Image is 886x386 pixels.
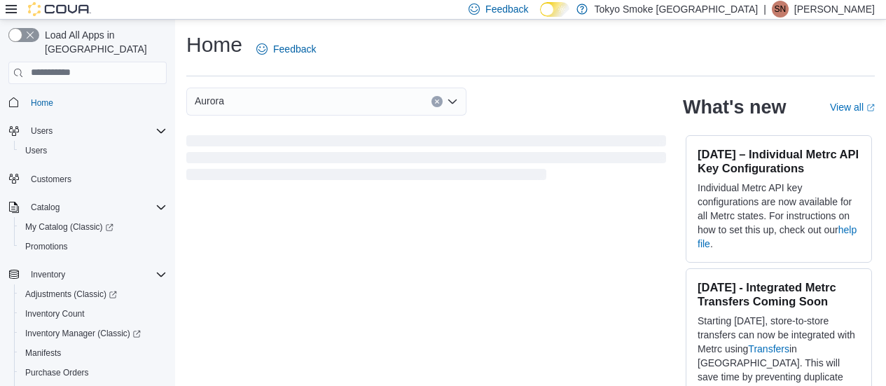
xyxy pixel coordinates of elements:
a: Feedback [251,35,321,63]
p: Individual Metrc API key configurations are now available for all Metrc states. For instructions ... [698,181,860,251]
button: Clear input [431,96,443,107]
span: Users [20,142,167,159]
span: Adjustments (Classic) [25,289,117,300]
a: Purchase Orders [20,364,95,381]
p: [PERSON_NAME] [794,1,875,18]
div: Stephanie Neblett [772,1,789,18]
h3: [DATE] - Integrated Metrc Transfers Coming Soon [698,280,860,308]
svg: External link [866,104,875,112]
h3: [DATE] – Individual Metrc API Key Configurations [698,147,860,175]
button: Catalog [25,199,65,216]
span: Catalog [25,199,167,216]
h2: What's new [683,96,786,118]
span: Home [31,97,53,109]
span: Manifests [25,347,61,359]
input: Dark Mode [540,2,569,17]
span: Customers [25,170,167,188]
span: Feedback [485,2,528,16]
span: Inventory [25,266,167,283]
a: My Catalog (Classic) [14,217,172,237]
span: Inventory Count [25,308,85,319]
span: Users [25,145,47,156]
span: Dark Mode [540,17,541,18]
a: Users [20,142,53,159]
a: My Catalog (Classic) [20,219,119,235]
a: View allExternal link [830,102,875,113]
span: Inventory Count [20,305,167,322]
span: Loading [186,138,666,183]
span: Manifests [20,345,167,361]
span: Promotions [25,241,68,252]
p: | [763,1,766,18]
span: Customers [31,174,71,185]
span: Promotions [20,238,167,255]
span: Inventory [31,269,65,280]
a: Inventory Manager (Classic) [14,324,172,343]
button: Catalog [3,198,172,217]
a: help file [698,224,857,249]
span: Purchase Orders [20,364,167,381]
button: Users [3,121,172,141]
button: Inventory [25,266,71,283]
button: Open list of options [447,96,458,107]
button: Inventory [3,265,172,284]
a: Inventory Manager (Classic) [20,325,146,342]
span: Inventory Manager (Classic) [25,328,141,339]
span: Aurora [195,92,224,109]
p: Tokyo Smoke [GEOGRAPHIC_DATA] [595,1,759,18]
button: Customers [3,169,172,189]
a: Customers [25,171,77,188]
span: My Catalog (Classic) [25,221,113,233]
a: Promotions [20,238,74,255]
a: Adjustments (Classic) [20,286,123,303]
span: Adjustments (Classic) [20,286,167,303]
span: Purchase Orders [25,367,89,378]
span: Users [25,123,167,139]
button: Users [14,141,172,160]
span: Load All Apps in [GEOGRAPHIC_DATA] [39,28,167,56]
img: Cova [28,2,91,16]
button: Inventory Count [14,304,172,324]
h1: Home [186,31,242,59]
button: Manifests [14,343,172,363]
a: Home [25,95,59,111]
span: My Catalog (Classic) [20,219,167,235]
button: Home [3,92,172,113]
a: Adjustments (Classic) [14,284,172,304]
button: Promotions [14,237,172,256]
span: Users [31,125,53,137]
button: Purchase Orders [14,363,172,382]
span: Feedback [273,42,316,56]
span: Home [25,94,167,111]
button: Users [25,123,58,139]
span: SN [775,1,787,18]
a: Manifests [20,345,67,361]
span: Inventory Manager (Classic) [20,325,167,342]
a: Transfers [748,343,789,354]
span: Catalog [31,202,60,213]
a: Inventory Count [20,305,90,322]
